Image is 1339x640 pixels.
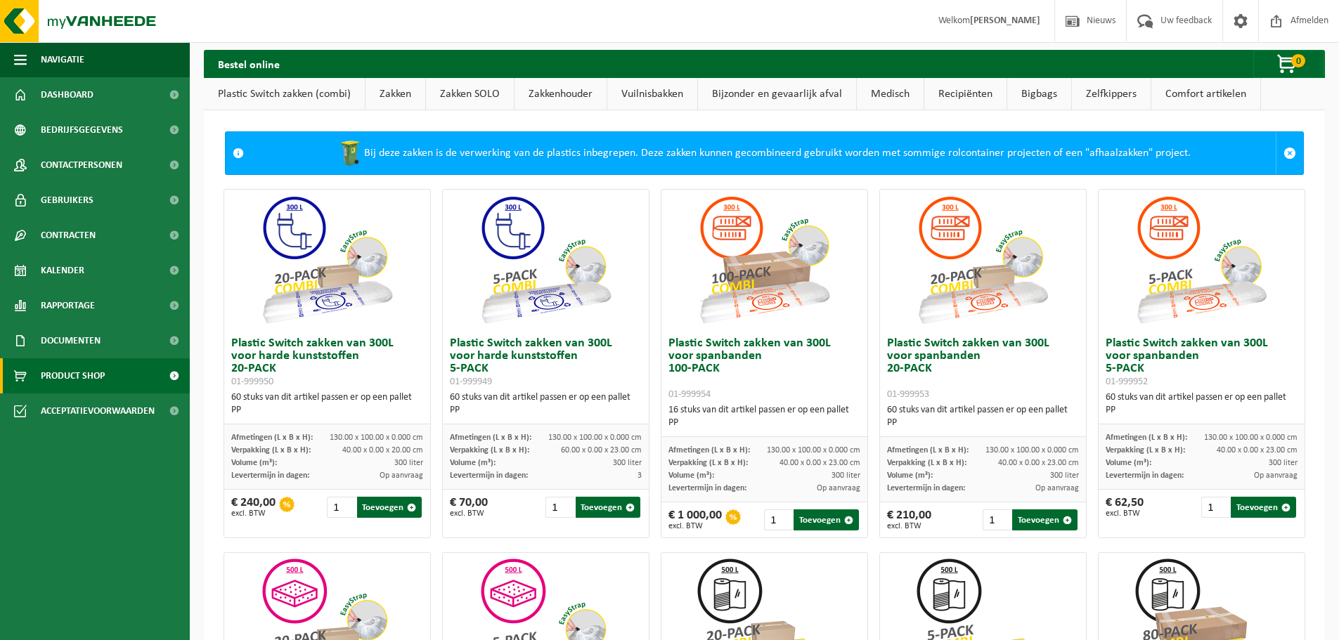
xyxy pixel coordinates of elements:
span: 40.00 x 0.00 x 23.00 cm [998,459,1079,467]
a: Zakkenhouder [515,78,607,110]
div: 16 stuks van dit artikel passen er op een pallet [668,404,860,429]
span: Acceptatievoorwaarden [41,393,155,429]
div: € 1 000,00 [668,509,722,530]
span: 01-999954 [668,389,711,400]
div: Bij deze zakken is de verwerking van de plastics inbegrepen. Deze zakken kunnen gecombineerd gebr... [251,132,1276,174]
span: excl. BTW [668,522,722,530]
span: excl. BTW [1106,509,1144,518]
h3: Plastic Switch zakken van 300L voor harde kunststoffen 20-PACK [231,337,423,388]
a: Sluit melding [1276,132,1303,174]
div: 60 stuks van dit artikel passen er op een pallet [887,404,1079,429]
span: 60.00 x 0.00 x 23.00 cm [561,446,642,455]
span: Afmetingen (L x B x H): [668,446,750,455]
span: 130.00 x 100.00 x 0.000 cm [767,446,860,455]
div: € 70,00 [450,497,488,518]
a: Zelfkippers [1072,78,1151,110]
span: Kalender [41,253,84,288]
span: 01-999952 [1106,377,1148,387]
span: Rapportage [41,288,95,323]
h3: Plastic Switch zakken van 300L voor spanbanden 100-PACK [668,337,860,400]
span: Navigatie [41,42,84,77]
img: WB-0240-HPE-GN-50.png [336,139,364,167]
span: 01-999950 [231,377,273,387]
a: Comfort artikelen [1151,78,1260,110]
span: Dashboard [41,77,93,112]
div: PP [450,404,642,417]
span: Afmetingen (L x B x H): [450,433,531,442]
a: Zakken SOLO [426,78,514,110]
button: Toevoegen [576,497,641,518]
span: Product Shop [41,358,105,393]
span: Volume (m³): [450,459,496,467]
span: Verpakking (L x B x H): [668,459,748,467]
span: Documenten [41,323,101,358]
a: Medisch [857,78,924,110]
span: Volume (m³): [668,471,714,480]
span: Bedrijfsgegevens [41,112,123,148]
span: Verpakking (L x B x H): [450,446,529,455]
a: Vuilnisbakken [607,78,697,110]
span: 300 liter [832,471,860,480]
span: Levertermijn in dagen: [887,484,965,492]
span: Gebruikers [41,183,93,218]
div: € 210,00 [887,509,931,530]
span: Verpakking (L x B x H): [1106,446,1185,455]
a: Plastic Switch zakken (combi) [204,78,365,110]
span: 130.00 x 100.00 x 0.000 cm [548,433,642,442]
span: 130.00 x 100.00 x 0.000 cm [985,446,1079,455]
span: 3 [638,471,642,480]
input: 1 [1201,497,1229,518]
span: 01-999949 [450,377,492,387]
span: Op aanvraag [817,484,860,492]
span: Volume (m³): [1106,459,1151,467]
strong: [PERSON_NAME] [970,15,1040,26]
h3: Plastic Switch zakken van 300L voor harde kunststoffen 5-PACK [450,337,642,388]
span: Afmetingen (L x B x H): [1106,433,1187,442]
a: Zakken [366,78,425,110]
span: Op aanvraag [380,471,423,480]
button: Toevoegen [794,509,859,530]
span: Afmetingen (L x B x H): [887,446,969,455]
span: excl. BTW [887,522,931,530]
div: € 240,00 [231,497,276,518]
input: 1 [327,497,355,518]
span: Levertermijn in dagen: [1106,471,1184,480]
h3: Plastic Switch zakken van 300L voor spanbanden 20-PACK [887,337,1079,400]
a: Bigbags [1007,78,1071,110]
button: Toevoegen [357,497,422,518]
span: excl. BTW [450,509,488,518]
span: 01-999953 [887,389,929,400]
h3: Plastic Switch zakken van 300L voor spanbanden 5-PACK [1106,337,1298,388]
span: Volume (m³): [231,459,277,467]
img: 01-999952 [1131,190,1272,330]
div: € 62,50 [1106,497,1144,518]
div: 60 stuks van dit artikel passen er op een pallet [231,391,423,417]
a: Bijzonder en gevaarlijk afval [698,78,856,110]
span: 300 liter [1269,459,1298,467]
button: Toevoegen [1231,497,1296,518]
img: 01-999949 [475,190,616,330]
span: 40.00 x 0.00 x 23.00 cm [1217,446,1298,455]
img: 01-999950 [257,190,397,330]
h2: Bestel online [204,50,294,77]
span: Contactpersonen [41,148,122,183]
div: 60 stuks van dit artikel passen er op een pallet [450,391,642,417]
button: Toevoegen [1012,509,1078,530]
span: Op aanvraag [1254,471,1298,480]
span: Contracten [41,218,96,253]
span: 40.00 x 0.00 x 23.00 cm [780,459,860,467]
span: Op aanvraag [1035,484,1079,492]
div: PP [231,404,423,417]
span: Verpakking (L x B x H): [887,459,966,467]
span: Levertermijn in dagen: [450,471,528,480]
span: Levertermijn in dagen: [231,471,309,480]
button: 0 [1253,50,1324,78]
a: Recipiënten [924,78,1007,110]
span: 300 liter [1050,471,1079,480]
span: 0 [1291,54,1305,67]
input: 1 [545,497,574,518]
span: 130.00 x 100.00 x 0.000 cm [1204,433,1298,442]
div: PP [668,417,860,429]
span: Volume (m³): [887,471,933,480]
div: PP [887,417,1079,429]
